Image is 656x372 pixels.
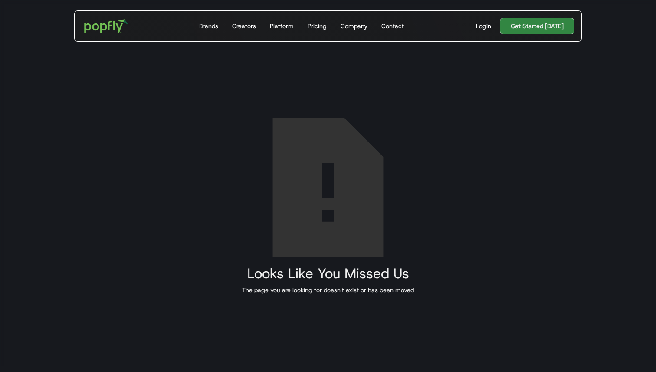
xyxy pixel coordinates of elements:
a: Login [472,22,495,30]
a: Brands [196,11,222,41]
div: Creators [232,22,256,30]
a: Company [337,11,371,41]
a: Pricing [304,11,330,41]
div: The page you are looking for doesn't exist or has been moved [242,286,414,294]
a: home [78,13,134,39]
div: Company [341,22,367,30]
a: Creators [229,11,259,41]
div: Platform [270,22,294,30]
div: Login [476,22,491,30]
div: Pricing [308,22,327,30]
a: Contact [378,11,407,41]
a: Platform [266,11,297,41]
h2: Looks Like You Missed Us [242,266,414,281]
a: Get Started [DATE] [500,18,574,34]
div: Contact [381,22,404,30]
div: Brands [199,22,218,30]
